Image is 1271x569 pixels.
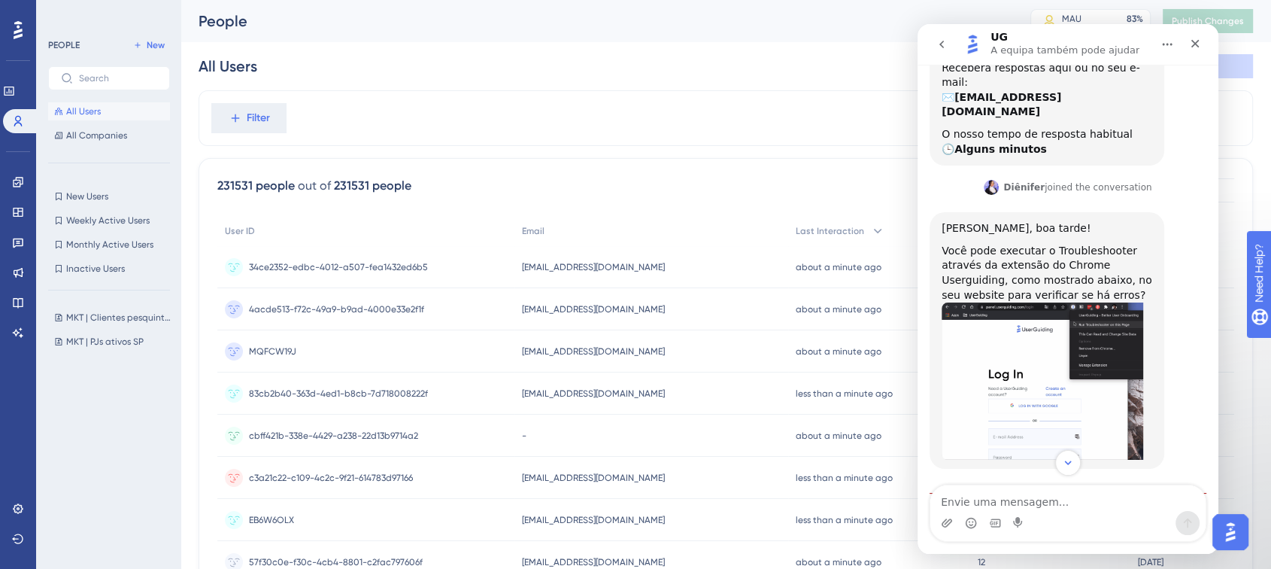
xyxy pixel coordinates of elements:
time: less than a minute ago [796,515,893,525]
div: MAU [1062,13,1081,25]
span: Monthly Active Users [66,239,153,251]
span: New [147,39,165,51]
iframe: UserGuiding AI Assistant Launcher [1208,510,1253,555]
button: New Users [48,187,170,205]
iframe: Intercom live chat [918,24,1218,554]
span: cbff421b-338e-4429-a238-22d13b9714a2 [249,430,418,442]
span: EB6W6OLX [249,514,294,526]
span: Inactive Users [66,263,125,275]
span: MKT | Clientes pesquinta Quanti P.O.S [66,312,173,324]
div: People [199,11,993,32]
span: [EMAIL_ADDRESS][DOMAIN_NAME] [522,303,665,315]
span: Publish Changes [1172,15,1244,27]
time: about a minute ago [796,557,881,567]
time: about a minute ago [796,304,881,315]
span: - [522,430,526,442]
div: out of [298,177,331,195]
button: All Companies [48,126,170,145]
span: MKT | PJs ativos SP [66,336,144,348]
button: Monthly Active Users [48,236,170,254]
time: less than a minute ago [796,473,893,483]
input: Search [79,73,157,84]
div: 231531 people [334,177,411,195]
span: Email [522,225,544,237]
div: All Users [199,56,257,77]
span: [EMAIL_ADDRESS][DOMAIN_NAME] [522,345,665,358]
time: [DATE] [1138,557,1163,567]
span: Weekly Active Users [66,215,150,227]
time: about a minute ago [796,431,881,441]
span: c3a21c22-c109-4c2c-9f21-614783d97166 [249,472,413,484]
span: Need Help? [35,4,94,22]
span: 4acde513-f72c-49a9-b9ad-4000e33e2f1f [249,303,424,315]
span: New Users [66,190,108,202]
span: [EMAIL_ADDRESS][DOMAIN_NAME] [522,514,665,526]
button: New [128,36,170,54]
span: [EMAIL_ADDRESS][DOMAIN_NAME] [522,388,665,400]
span: MQFCW19J [249,345,296,358]
button: Filter [211,103,287,133]
span: 34ce2352-edbc-4012-a507-fea1432ed6b5 [249,261,428,273]
button: Publish Changes [1163,9,1253,33]
button: Export CSV [909,178,984,202]
span: 57f30c0e-f30c-4cb4-8801-c2fac797606f [249,556,423,568]
button: MKT | PJs ativos SP [48,333,179,351]
span: [EMAIL_ADDRESS][DOMAIN_NAME] [522,261,665,273]
time: less than a minute ago [796,388,893,399]
time: about a minute ago [796,346,881,357]
span: Last Interaction [796,225,864,237]
div: 83 % [1127,13,1143,25]
span: All Users [66,105,101,117]
button: MKT | Clientes pesquinta Quanti P.O.S [48,309,179,327]
span: 83cb2b40-363d-4ed1-b8cb-7d718008222f [249,388,428,400]
span: 12 [978,556,985,568]
span: [EMAIL_ADDRESS][DOMAIN_NAME] [522,472,665,484]
div: PEOPLE [48,39,80,51]
span: User ID [225,225,255,237]
div: 231531 people [217,177,295,195]
button: Weekly Active Users [48,211,170,230]
button: Inactive Users [48,260,170,278]
time: about a minute ago [796,262,881,272]
span: Filter [247,109,270,127]
button: All Users [48,102,170,120]
span: All Companies [66,129,127,141]
span: [EMAIL_ADDRESS][DOMAIN_NAME] [522,556,665,568]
